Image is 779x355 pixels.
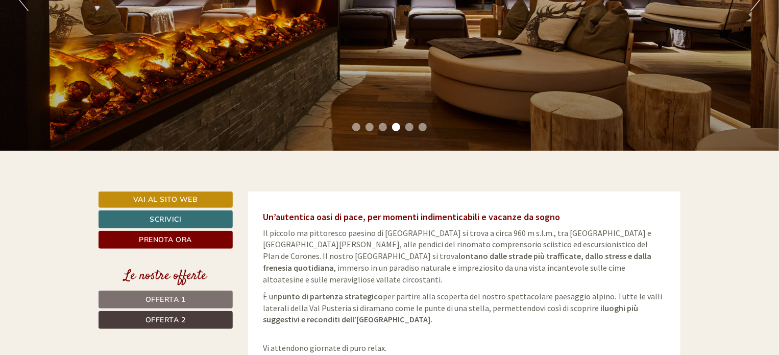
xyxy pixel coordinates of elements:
small: 22:39 [15,50,150,57]
span: È un per partire alla scoperta del nostro spettacolare paesaggio alpino. Tutte le valli laterali ... [263,291,663,325]
div: Buon giorno, come possiamo aiutarla? [8,28,155,59]
button: Invia [350,269,403,287]
span: Offerta 2 [145,315,186,325]
span: Vi attendono giornate di puro relax. [263,331,387,353]
a: Prenota ora [99,231,233,249]
a: Vai al sito web [99,192,233,208]
span: Un’autentica oasi di pace, per momenti indimenticabili e vacanze da sogno [263,211,561,223]
strong: luoghi più suggestivi e reconditi dell’[GEOGRAPHIC_DATA]. [263,303,639,325]
div: Le nostre offerte [99,267,233,286]
strong: punto di partenza strategico [278,291,383,301]
span: Offerta 1 [145,295,186,304]
div: [GEOGRAPHIC_DATA] [15,30,150,38]
div: giovedì [180,8,222,25]
a: Scrivici [99,210,233,228]
span: Il piccolo ma pittoresco paesino di [GEOGRAPHIC_DATA] si trova a circa 960 m s.l.m., tra [GEOGRAP... [263,228,652,285]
